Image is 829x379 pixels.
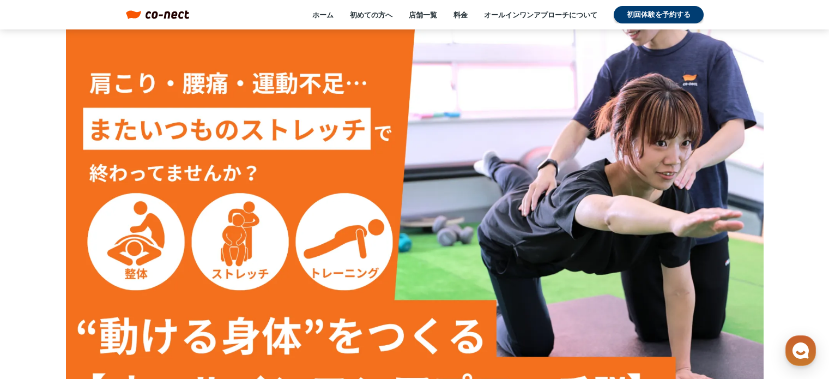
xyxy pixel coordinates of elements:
a: オールインワンアプローチについて [484,10,597,20]
a: 料金 [453,10,468,20]
a: 初めての方へ [350,10,392,20]
a: 初回体験を予約する [614,6,704,23]
a: ホーム [312,10,334,20]
a: 店舗一覧 [409,10,437,20]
